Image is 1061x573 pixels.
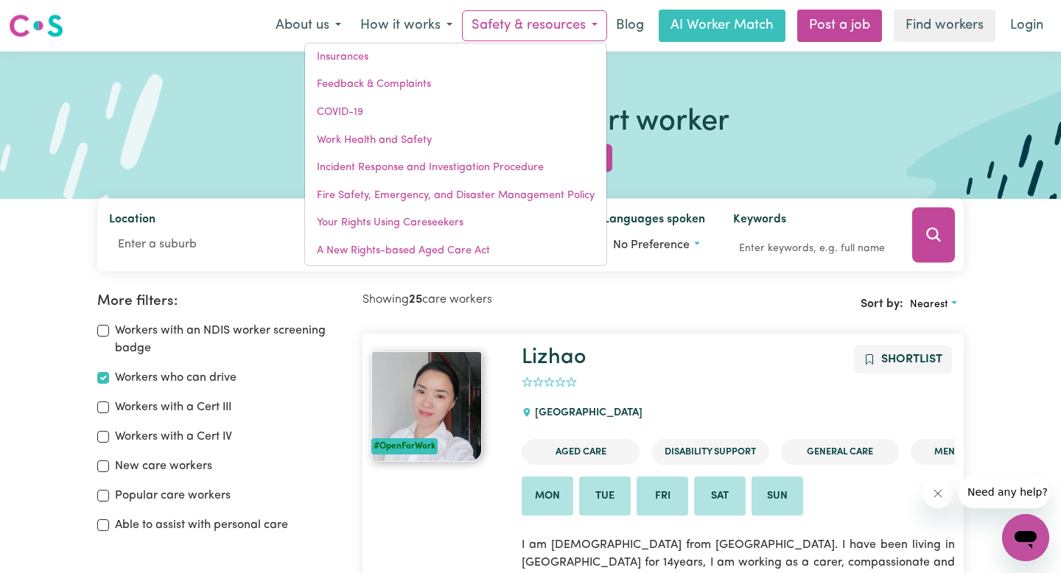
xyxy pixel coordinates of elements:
li: Available on Sun [752,477,803,516]
img: View Lizhao's profile [371,351,482,462]
a: Blog [607,10,653,42]
input: Enter keywords, e.g. full name, interests [733,237,892,260]
li: Aged Care [522,439,640,465]
label: Location [109,211,155,231]
label: Workers with a Cert IV [115,428,232,446]
a: Post a job [797,10,882,42]
a: Insurances [305,43,606,71]
a: Incident Response and Investigation Procedure [305,154,606,182]
span: No preference [613,239,690,251]
a: COVID-19 [305,99,606,127]
a: Lizhao [522,347,586,368]
button: Add to shortlist [854,345,952,373]
a: Work Health and Safety [305,127,606,155]
label: Popular care workers [115,487,231,505]
a: Find workers [894,10,995,42]
h2: Showing care workers [363,293,663,307]
li: Available on Sat [694,477,746,516]
h2: More filters: [97,293,345,310]
div: [GEOGRAPHIC_DATA] [522,393,651,433]
div: #OpenForWork [371,438,438,454]
button: Safety & resources [462,10,607,41]
li: Disability Support [651,439,769,465]
li: General Care [781,439,899,465]
div: Safety & resources [304,43,607,266]
iframe: Button to launch messaging window [1002,514,1049,561]
button: Worker language preferences [603,231,710,259]
li: Mental Health [911,439,1029,465]
li: Available on Mon [522,477,573,516]
label: Able to assist with personal care [115,516,288,534]
label: Workers with an NDIS worker screening badge [115,322,345,357]
a: Feedback & Complaints [305,71,606,99]
label: Workers who can drive [115,369,237,387]
a: Careseekers logo [9,9,63,43]
span: Sort by: [861,298,903,310]
b: 25 [409,294,422,306]
a: Login [1001,10,1052,42]
iframe: Close message [923,479,953,508]
a: AI Worker Match [659,10,785,42]
button: About us [266,10,351,41]
div: or [97,175,964,193]
label: New care workers [115,457,212,475]
span: Nearest [910,299,948,310]
span: Shortlist [881,354,942,365]
button: Search [912,208,955,263]
label: Workers with a Cert III [115,398,231,416]
a: Lizhao#OpenForWork [371,351,504,462]
img: Careseekers logo [9,13,63,39]
iframe: Message from company [959,476,1049,508]
a: Your Rights Using Careseekers [305,209,606,237]
input: Enter a suburb [109,231,321,258]
li: Available on Tue [579,477,631,516]
a: Fire Safety, Emergency, and Disaster Management Policy [305,182,606,210]
div: add rating by typing an integer from 0 to 5 or pressing arrow keys [522,374,577,391]
label: Keywords [733,211,786,231]
button: Sort search results [903,293,964,316]
label: Languages spoken [603,211,705,231]
button: How it works [351,10,462,41]
li: Available on Fri [637,477,688,516]
a: A New Rights-based Aged Care Act [305,237,606,265]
